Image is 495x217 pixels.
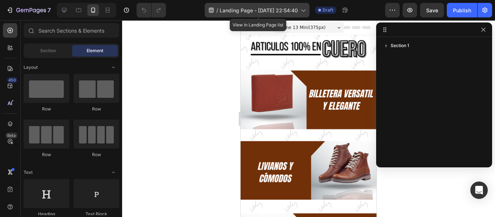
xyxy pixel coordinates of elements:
[108,62,119,73] span: Toggle open
[420,3,444,17] button: Save
[391,42,409,49] span: Section 1
[216,7,218,14] span: /
[24,169,33,176] span: Text
[108,167,119,178] span: Toggle open
[3,3,54,17] button: 7
[453,7,471,14] div: Publish
[241,20,377,217] iframe: Design area
[87,47,103,54] span: Element
[5,133,17,138] div: Beta
[24,64,38,71] span: Layout
[220,7,298,14] span: Landing Page - [DATE] 22:54:40
[137,3,166,17] div: Undo/Redo
[426,7,438,13] span: Save
[323,7,333,13] span: Draft
[24,106,69,112] div: Row
[74,151,119,158] div: Row
[7,77,17,83] div: 450
[470,181,488,199] div: Open Intercom Messenger
[40,47,56,54] span: Section
[24,151,69,158] div: Row
[47,6,51,14] p: 7
[24,23,119,38] input: Search Sections & Elements
[74,106,119,112] div: Row
[447,3,477,17] button: Publish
